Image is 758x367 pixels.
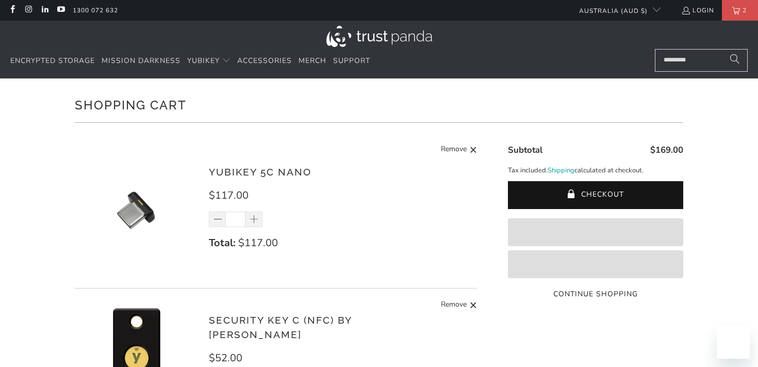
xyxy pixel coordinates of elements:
[722,49,748,72] button: Search
[102,56,180,66] span: Mission Darkness
[209,314,352,341] a: Security Key C (NFC) by [PERSON_NAME]
[237,56,292,66] span: Accessories
[508,144,542,156] span: Subtotal
[299,56,326,66] span: Merch
[548,165,574,176] a: Shipping
[650,144,683,156] span: $169.00
[56,6,65,14] a: Trust Panda Australia on YouTube
[102,49,180,73] a: Mission Darkness
[40,6,49,14] a: Trust Panda Australia on LinkedIn
[73,5,118,16] a: 1300 072 632
[187,56,220,66] span: YubiKey
[441,143,467,156] span: Remove
[209,166,311,178] a: YubiKey 5C Nano
[508,289,683,300] a: Continue Shopping
[209,188,249,202] span: $117.00
[75,94,683,115] h1: Shopping Cart
[333,49,370,73] a: Support
[8,6,17,14] a: Trust Panda Australia on Facebook
[10,49,95,73] a: Encrypted Storage
[209,236,236,250] strong: Total:
[441,143,477,156] a: Remove
[187,49,230,73] summary: YubiKey
[441,299,477,312] a: Remove
[238,236,278,250] span: $117.00
[24,6,32,14] a: Trust Panda Australia on Instagram
[681,5,714,16] a: Login
[508,181,683,209] button: Checkout
[717,326,750,359] iframe: Button to launch messaging window
[655,49,748,72] input: Search...
[333,56,370,66] span: Support
[75,149,199,273] img: YubiKey 5C Nano
[10,49,370,73] nav: Translation missing: en.navigation.header.main_nav
[299,49,326,73] a: Merch
[508,165,683,176] p: Tax included. calculated at checkout.
[237,49,292,73] a: Accessories
[10,56,95,66] span: Encrypted Storage
[209,351,242,365] span: $52.00
[441,299,467,312] span: Remove
[326,26,432,47] img: Trust Panda Australia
